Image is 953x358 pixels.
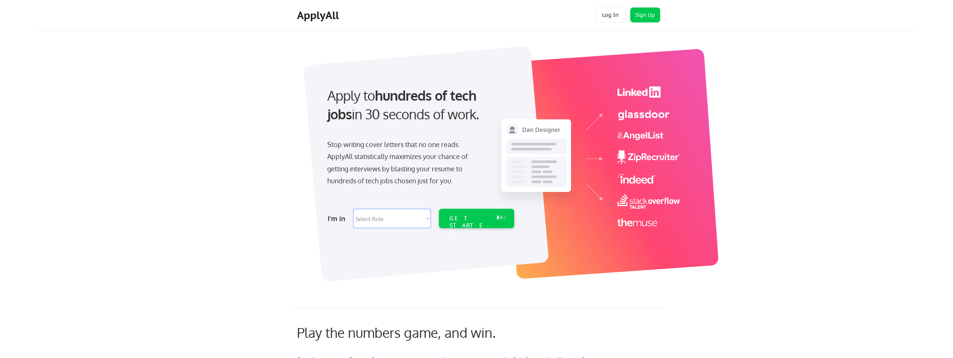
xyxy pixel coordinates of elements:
[630,7,660,22] button: Sign Up
[327,138,481,187] div: Stop writing cover letters that no one reads. ApplyAll statistically maximizes your chance of get...
[297,9,341,22] div: ApplyAll
[449,215,489,236] div: GET STARTED
[327,86,511,124] div: Apply to in 30 seconds of work.
[595,7,625,22] button: Log In
[328,212,349,224] div: I'm in
[297,324,529,340] div: Play the numbers game, and win.
[327,87,480,122] strong: hundreds of tech jobs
